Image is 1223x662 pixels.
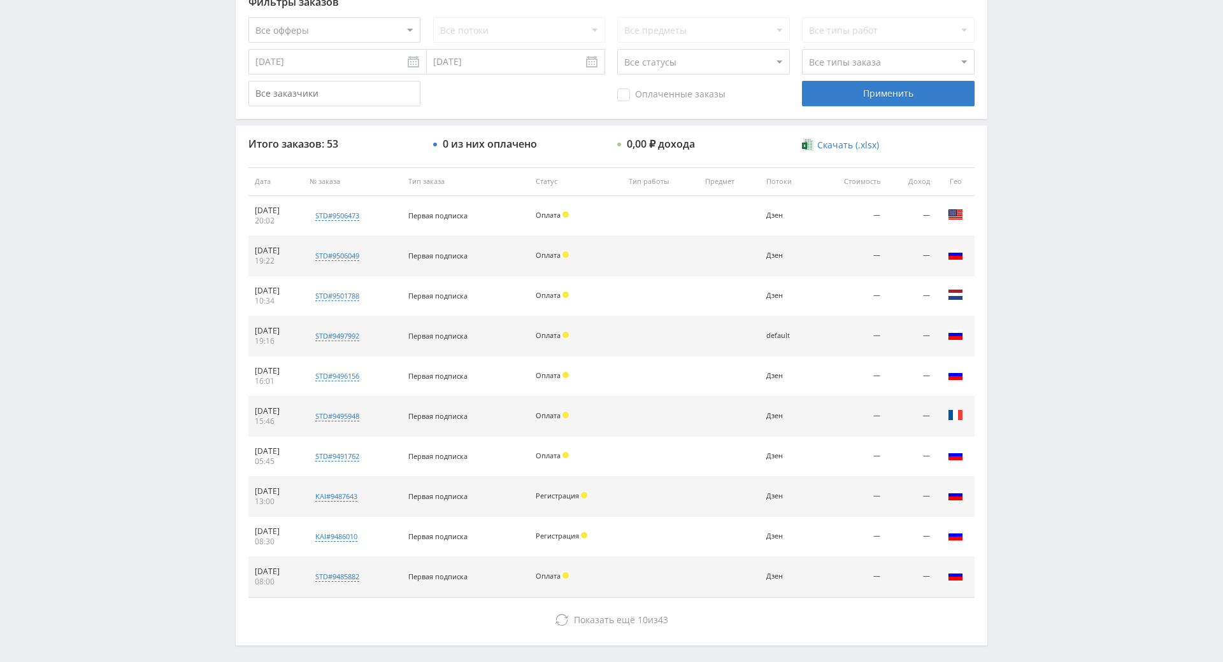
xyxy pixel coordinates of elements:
div: Дзен [766,211,809,220]
div: 0,00 ₽ дохода [627,138,695,150]
img: rus.png [948,247,963,262]
span: Оплата [536,571,561,581]
th: Гео [936,167,975,196]
div: 15:46 [255,416,297,426]
div: [DATE] [255,486,297,496]
button: Показать ещё 10из43 [248,607,975,633]
span: Оплата [536,370,561,380]
div: 08:30 [255,537,297,547]
div: 10:34 [255,296,297,306]
img: fra.png [948,407,963,423]
td: — [887,316,936,356]
span: Первая подписка [408,211,468,220]
div: [DATE] [255,366,297,376]
a: Скачать (.xlsx) [802,139,878,151]
img: rus.png [948,447,963,463]
div: [DATE] [255,206,297,216]
span: Холд [562,251,569,258]
div: Применить [802,81,974,106]
td: — [887,477,936,517]
span: Первая подписка [408,291,468,300]
div: std#9501788 [315,291,359,301]
td: — [815,477,887,517]
img: rus.png [948,568,963,583]
div: [DATE] [255,326,297,336]
span: Холд [581,532,587,539]
img: nld.png [948,287,963,302]
span: Оплаченные заказы [617,88,726,101]
td: — [887,437,936,477]
span: Оплата [536,210,561,220]
span: Регистрация [536,531,579,540]
img: xlsx [802,138,813,151]
td: — [815,316,887,356]
th: Потоки [760,167,815,196]
th: Тип заказа [402,167,529,196]
td: — [887,236,936,276]
span: Холд [562,412,569,418]
td: — [887,196,936,236]
div: Дзен [766,251,809,260]
span: Показать ещё [574,614,635,626]
div: std#9497992 [315,331,359,341]
span: Регистрация [536,491,579,500]
span: Первая подписка [408,331,468,341]
td: — [815,236,887,276]
img: rus.png [948,327,963,342]
span: 43 [658,614,668,626]
th: Предмет [699,167,760,196]
div: [DATE] [255,286,297,296]
td: — [887,356,936,397]
span: Холд [581,492,587,498]
span: Холд [562,332,569,338]
div: Дзен [766,452,809,460]
span: Оплата [536,411,561,420]
div: std#9496156 [315,371,359,381]
span: 10 [638,614,648,626]
div: kai#9487643 [315,491,357,502]
div: Итого заказов: 53 [248,138,420,150]
th: Доход [887,167,936,196]
div: Дзен [766,492,809,500]
div: std#9495948 [315,411,359,421]
span: Оплата [536,290,561,300]
div: default [766,332,809,340]
div: [DATE] [255,246,297,256]
div: [DATE] [255,446,297,456]
span: Первая подписка [408,251,468,260]
div: 0 из них оплачено [443,138,537,150]
img: rus.png [948,528,963,543]
span: Холд [562,572,569,579]
div: 19:16 [255,336,297,346]
span: Первая подписка [408,411,468,421]
div: Дзен [766,532,809,540]
td: — [815,397,887,437]
input: Все заказчики [248,81,420,106]
div: Дзен [766,372,809,380]
span: Первая подписка [408,491,468,501]
div: 19:22 [255,256,297,266]
span: из [574,614,668,626]
span: Холд [562,452,569,458]
img: rus.png [948,488,963,503]
div: std#9491762 [315,451,359,461]
div: std#9485882 [315,572,359,582]
div: [DATE] [255,567,297,577]
div: [DATE] [255,406,297,416]
div: 16:01 [255,376,297,386]
span: Оплата [536,250,561,260]
div: Дзен [766,572,809,581]
th: Статус [529,167,622,196]
img: usa.png [948,207,963,222]
th: № заказа [303,167,402,196]
td: — [815,276,887,316]
td: — [887,397,936,437]
div: 08:00 [255,577,297,587]
img: rus.png [948,367,963,383]
div: std#9506049 [315,251,359,261]
td: — [815,356,887,397]
span: Холд [562,372,569,378]
div: 13:00 [255,496,297,507]
div: [DATE] [255,526,297,537]
div: 05:45 [255,456,297,467]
